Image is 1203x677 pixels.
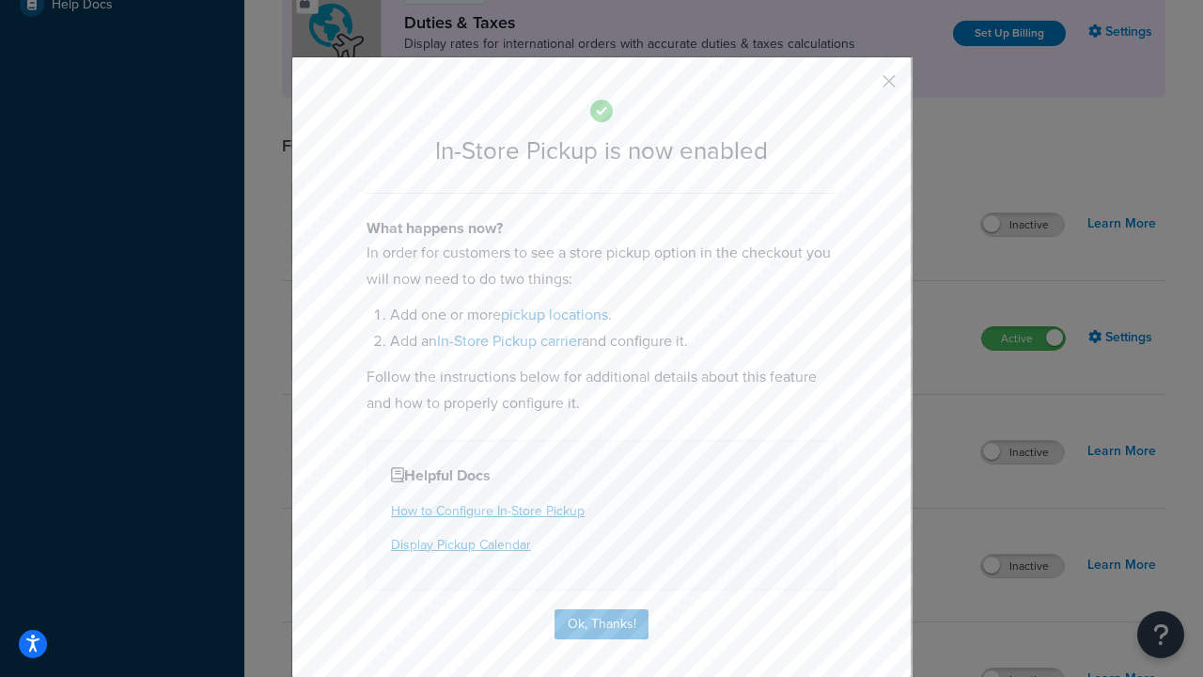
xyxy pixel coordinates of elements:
li: Add an and configure it. [390,328,836,354]
a: How to Configure In-Store Pickup [391,501,585,521]
button: Ok, Thanks! [555,609,648,639]
li: Add one or more . [390,302,836,328]
a: In-Store Pickup carrier [437,330,582,352]
p: In order for customers to see a store pickup option in the checkout you will now need to do two t... [367,240,836,292]
h4: Helpful Docs [391,464,812,487]
a: pickup locations [501,304,608,325]
a: Display Pickup Calendar [391,535,531,555]
p: Follow the instructions below for additional details about this feature and how to properly confi... [367,364,836,417]
h4: What happens now? [367,217,836,240]
h2: In-Store Pickup is now enabled [367,137,836,165]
